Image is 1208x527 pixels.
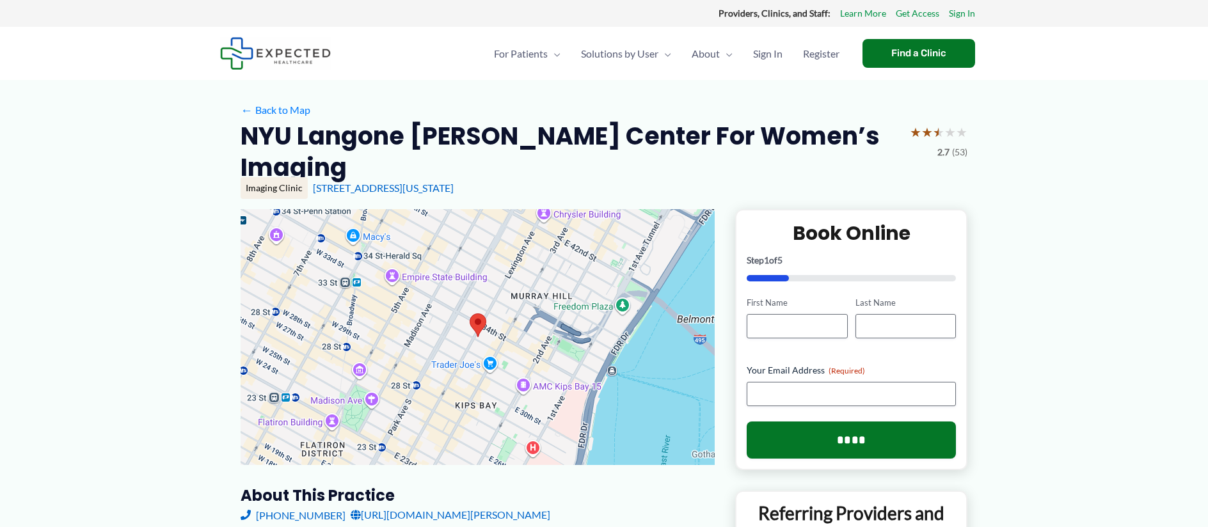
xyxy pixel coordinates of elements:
[494,31,548,76] span: For Patients
[747,221,956,246] h2: Book Online
[753,31,783,76] span: Sign In
[777,255,783,265] span: 5
[571,31,681,76] a: Solutions by UserMenu Toggle
[921,120,933,144] span: ★
[220,37,331,70] img: Expected Healthcare Logo - side, dark font, small
[313,182,454,194] a: [STREET_ADDRESS][US_STATE]
[747,364,956,377] label: Your Email Address
[937,144,950,161] span: 2.7
[764,255,769,265] span: 1
[351,505,550,524] a: [URL][DOMAIN_NAME][PERSON_NAME]
[241,485,715,505] h3: About this practice
[944,120,956,144] span: ★
[956,120,967,144] span: ★
[743,31,793,76] a: Sign In
[829,366,865,375] span: (Required)
[910,120,921,144] span: ★
[747,256,956,265] p: Step of
[855,297,956,309] label: Last Name
[896,5,939,22] a: Get Access
[241,177,308,199] div: Imaging Clinic
[241,120,900,184] h2: NYU Langone [PERSON_NAME] Center for Women’s Imaging
[658,31,671,76] span: Menu Toggle
[241,100,310,120] a: ←Back to Map
[949,5,975,22] a: Sign In
[484,31,571,76] a: For PatientsMenu Toggle
[484,31,850,76] nav: Primary Site Navigation
[548,31,560,76] span: Menu Toggle
[862,39,975,68] a: Find a Clinic
[933,120,944,144] span: ★
[241,505,346,524] a: [PHONE_NUMBER]
[720,31,733,76] span: Menu Toggle
[803,31,839,76] span: Register
[681,31,743,76] a: AboutMenu Toggle
[241,104,253,116] span: ←
[719,8,830,19] strong: Providers, Clinics, and Staff:
[793,31,850,76] a: Register
[692,31,720,76] span: About
[581,31,658,76] span: Solutions by User
[952,144,967,161] span: (53)
[747,297,847,309] label: First Name
[840,5,886,22] a: Learn More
